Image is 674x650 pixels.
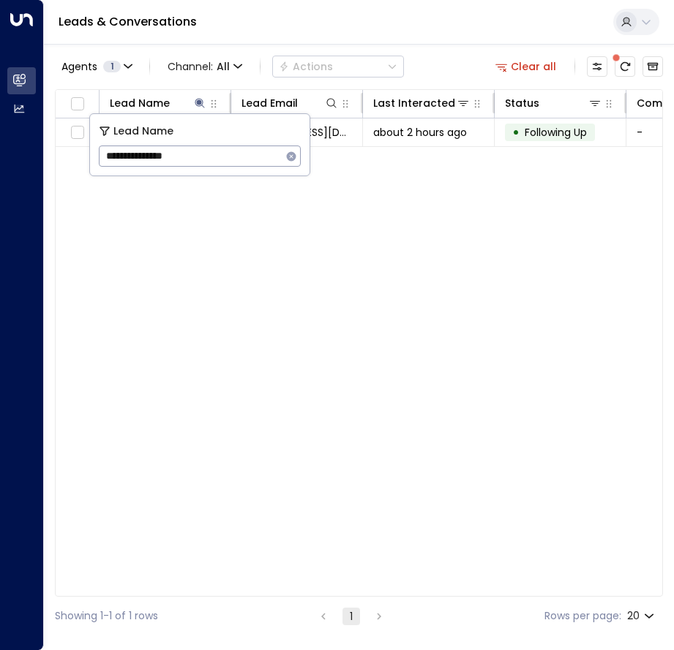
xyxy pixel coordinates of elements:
div: • [512,120,520,145]
button: Agents1 [55,56,138,77]
span: 1 [103,61,121,72]
span: Agents [61,61,97,72]
div: Status [505,94,539,112]
div: 20 [627,605,657,627]
div: Showing 1-1 of 1 rows [55,608,158,624]
span: Toggle select row [68,124,86,142]
button: Channel:All [162,56,248,77]
div: Lead Email [241,94,298,112]
span: Channel: [162,56,248,77]
div: Last Interacted [373,94,455,112]
span: There are new threads available. Refresh the grid to view the latest updates. [615,56,635,77]
span: Toggle select all [68,95,86,113]
a: Leads & Conversations [59,13,197,30]
button: Customize [587,56,607,77]
label: Rows per page: [544,608,621,624]
div: Lead Name [110,94,170,112]
div: Status [505,94,602,112]
div: Actions [279,60,333,73]
nav: pagination navigation [314,607,389,625]
span: All [217,61,230,72]
button: Clear all [490,56,563,77]
button: Archived Leads [643,56,663,77]
span: about 2 hours ago [373,125,467,140]
button: Actions [272,56,404,78]
span: Lead Name [113,123,173,140]
button: page 1 [342,608,360,625]
div: Last Interacted [373,94,471,112]
div: Lead Email [241,94,339,112]
div: Button group with a nested menu [272,56,404,78]
span: Following Up [525,125,587,140]
div: Lead Name [110,94,207,112]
